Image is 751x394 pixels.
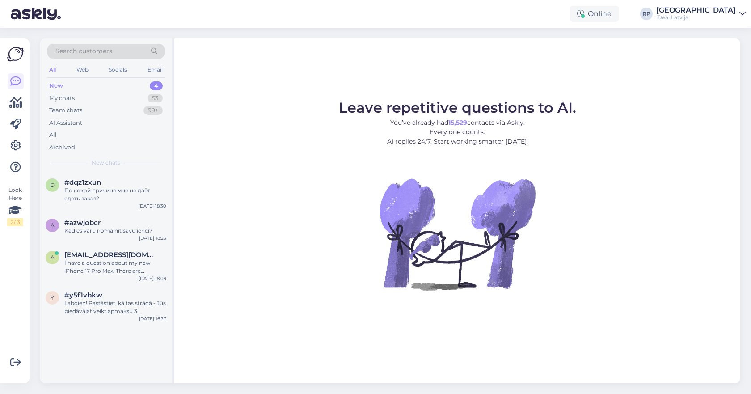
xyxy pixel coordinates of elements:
[49,131,57,140] div: All
[139,235,166,241] div: [DATE] 18:23
[64,299,166,315] div: Labdien! Pastāstiet, kā tas strādā - Jūs piedāvājat veikt apmaksu 3 maksājumos izmantojot ESTO. T...
[49,106,82,115] div: Team chats
[339,118,576,146] p: You’ve already had contacts via Askly. Every one counts. AI replies 24/7. Start working smarter [...
[377,153,538,314] img: No Chat active
[448,119,467,127] b: 15,529
[7,186,23,226] div: Look Here
[7,218,23,226] div: 2 / 3
[50,182,55,188] span: d
[570,6,619,22] div: Online
[47,64,58,76] div: All
[75,64,90,76] div: Web
[64,178,101,186] span: #dqz1zxun
[64,291,102,299] span: #y5f1vbkw
[64,219,101,227] span: #azwjobcr
[64,251,157,259] span: ardadondur0@gmail.com
[49,119,82,127] div: AI Assistant
[7,46,24,63] img: Askly Logo
[139,203,166,209] div: [DATE] 18:30
[656,7,746,21] a: [GEOGRAPHIC_DATA]iDeal Latvija
[49,143,75,152] div: Archived
[64,186,166,203] div: По кокой причине мне не даёт сдеть заказ?
[139,315,166,322] div: [DATE] 16:37
[49,94,75,103] div: My chats
[64,227,166,235] div: Kad es varu nomainīt savu ierīci?
[51,294,54,301] span: y
[339,99,576,116] span: Leave repetitive questions to AI.
[150,81,163,90] div: 4
[51,254,55,261] span: a
[146,64,165,76] div: Email
[139,275,166,282] div: [DATE] 18:09
[148,94,163,103] div: 53
[143,106,163,115] div: 99+
[49,81,63,90] div: New
[656,7,736,14] div: [GEOGRAPHIC_DATA]
[92,159,120,167] span: New chats
[55,47,112,56] span: Search customers
[51,222,55,229] span: a
[640,8,653,20] div: RP
[656,14,736,21] div: iDeal Latvija
[64,259,166,275] div: I have a question about my new iPhone 17 Pro Max. There are apparently two versions, one for eSIM...
[107,64,129,76] div: Socials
